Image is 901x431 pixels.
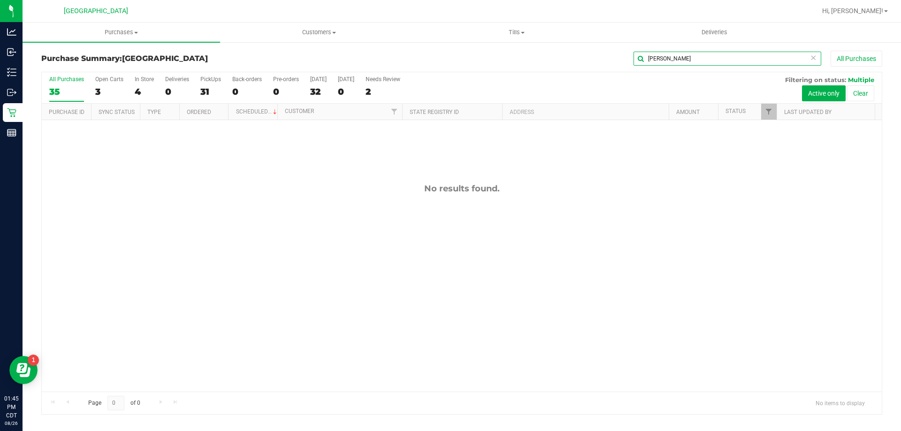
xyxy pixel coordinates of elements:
span: Filtering on status: [785,76,846,83]
inline-svg: Reports [7,128,16,137]
p: 08/26 [4,420,18,427]
div: 31 [200,86,221,97]
inline-svg: Outbound [7,88,16,97]
button: Active only [802,85,846,101]
div: 0 [273,86,299,97]
span: [GEOGRAPHIC_DATA] [122,54,208,63]
a: Purchases [23,23,220,42]
div: 3 [95,86,123,97]
p: 01:45 PM CDT [4,394,18,420]
span: No items to display [808,396,872,410]
span: Purchases [23,28,220,37]
a: Status [725,108,746,114]
span: Customers [221,28,417,37]
span: Page of 0 [80,396,148,410]
th: Address [502,104,669,120]
span: Tills [418,28,615,37]
inline-svg: Retail [7,108,16,117]
a: Scheduled [236,108,279,115]
a: Amount [676,109,700,115]
div: In Store [135,76,154,83]
div: [DATE] [338,76,354,83]
div: 0 [338,86,354,97]
a: Tills [418,23,615,42]
div: PickUps [200,76,221,83]
div: [DATE] [310,76,327,83]
inline-svg: Analytics [7,27,16,37]
div: Needs Review [366,76,400,83]
span: [GEOGRAPHIC_DATA] [64,7,128,15]
div: All Purchases [49,76,84,83]
iframe: Resource center [9,356,38,384]
div: No results found. [42,183,882,194]
inline-svg: Inventory [7,68,16,77]
a: Filter [387,104,402,120]
div: 32 [310,86,327,97]
a: Type [147,109,161,115]
button: All Purchases [831,51,882,67]
a: Sync Status [99,109,135,115]
div: Open Carts [95,76,123,83]
span: Hi, [PERSON_NAME]! [822,7,883,15]
div: Back-orders [232,76,262,83]
a: Filter [761,104,777,120]
a: Deliveries [616,23,813,42]
a: Purchase ID [49,109,84,115]
div: Pre-orders [273,76,299,83]
iframe: Resource center unread badge [28,355,39,366]
a: State Registry ID [410,109,459,115]
a: Ordered [187,109,211,115]
button: Clear [847,85,874,101]
a: Customer [285,108,314,114]
div: 4 [135,86,154,97]
span: Multiple [848,76,874,83]
span: Clear [810,52,817,64]
div: 35 [49,86,84,97]
div: Deliveries [165,76,189,83]
div: 0 [165,86,189,97]
a: Last Updated By [784,109,832,115]
div: 2 [366,86,400,97]
div: 0 [232,86,262,97]
h3: Purchase Summary: [41,54,321,63]
span: Deliveries [689,28,740,37]
a: Customers [220,23,418,42]
input: Search Purchase ID, Original ID, State Registry ID or Customer Name... [634,52,821,66]
inline-svg: Inbound [7,47,16,57]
